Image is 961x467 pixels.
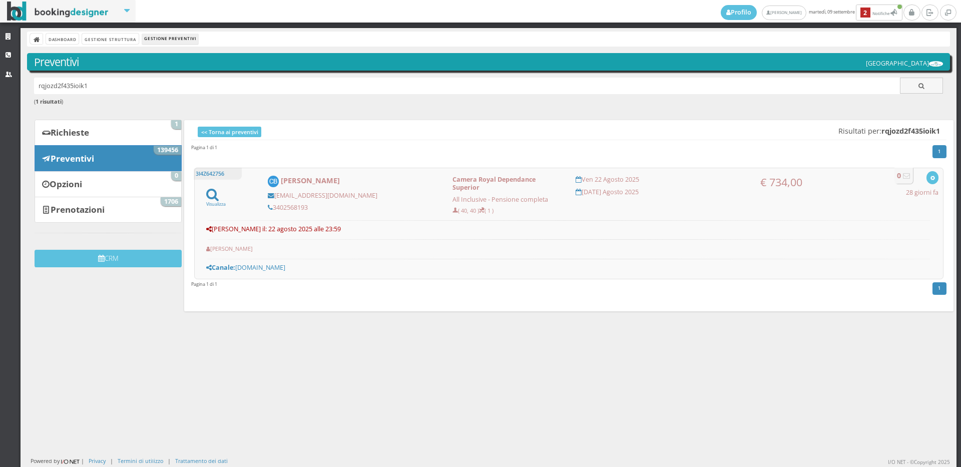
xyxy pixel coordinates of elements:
a: Richieste 1 [35,120,182,146]
b: Opzioni [50,178,82,190]
img: ea773b7e7d3611ed9c9d0608f5526cb6.png [929,61,943,67]
span: 1706 [161,197,181,206]
b: 0 [897,171,901,180]
div: | [110,457,113,464]
a: Opzioni 0 [35,171,182,197]
a: 1 [932,145,947,158]
h5: [DOMAIN_NAME] [206,264,932,271]
b: 1 risultati [36,98,62,105]
a: [PERSON_NAME] [762,6,806,20]
h5: [EMAIL_ADDRESS][DOMAIN_NAME] [268,192,439,199]
h6: ( 40, 40 ) ( 1 ) [452,208,562,214]
span: 1 [171,120,181,129]
h3: € 734,00 [760,176,870,189]
li: Gestione Preventivi [142,34,198,45]
a: Prenotazioni 1706 [35,197,182,223]
h5: 3I4Z642756 [194,168,242,180]
span: martedì, 09 settembre [721,5,903,21]
b: Canale: [206,263,235,272]
span: 0 [171,172,181,181]
img: ionet_small_logo.png [60,457,81,465]
div: Powered by | [31,457,84,465]
a: Dashboard [46,34,79,44]
input: Ricerca cliente - (inserisci il codice, il nome, il cognome, il numero di telefono o la mail) [34,78,900,94]
h3: Preventivi [34,56,943,69]
a: Trattamento dei dati [175,457,228,464]
h45: Pagina 1 di 1 [191,281,217,287]
a: Gestione Struttura [82,34,138,44]
a: Termini di utilizzo [118,457,163,464]
button: 2Notifiche [856,5,902,21]
img: BookingDesigner.com [7,2,109,21]
b: Camera Royal Dependance Superior [452,175,536,191]
a: << Torna ai preventivi [198,127,261,137]
button: CRM [35,250,182,267]
a: Preventivi 139456 [35,145,182,171]
a: 1 [932,282,947,295]
span: 139456 [154,146,181,155]
h5: 3402568193 [268,204,439,211]
h5: 28 giorni fa [906,189,938,196]
b: Preventivi [51,153,94,164]
h5: All Inclusive - Pensione completa [452,196,562,203]
h5: [PERSON_NAME] il: 22 agosto 2025 alle 23:59 [206,225,932,233]
h5: [DATE] Agosto 2025 [576,188,747,196]
div: | [168,457,171,464]
h45: Pagina 1 di 1 [191,144,217,151]
img: Claudio Bonfanti [268,176,279,187]
h6: ( ) [34,99,943,105]
b: Prenotazioni [51,204,105,215]
b: 2 [860,8,870,18]
h5: Ven 22 Agosto 2025 [576,176,747,183]
a: Privacy [89,457,106,464]
a: Visualizza [206,194,226,207]
a: Profilo [721,5,757,20]
span: Risultati per: [838,127,940,135]
b: rqjozd2f435ioik1 [881,126,940,136]
h5: [GEOGRAPHIC_DATA] [866,60,943,67]
h6: [PERSON_NAME] [206,246,253,252]
b: Richieste [51,127,89,138]
b: [PERSON_NAME] [281,176,340,186]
